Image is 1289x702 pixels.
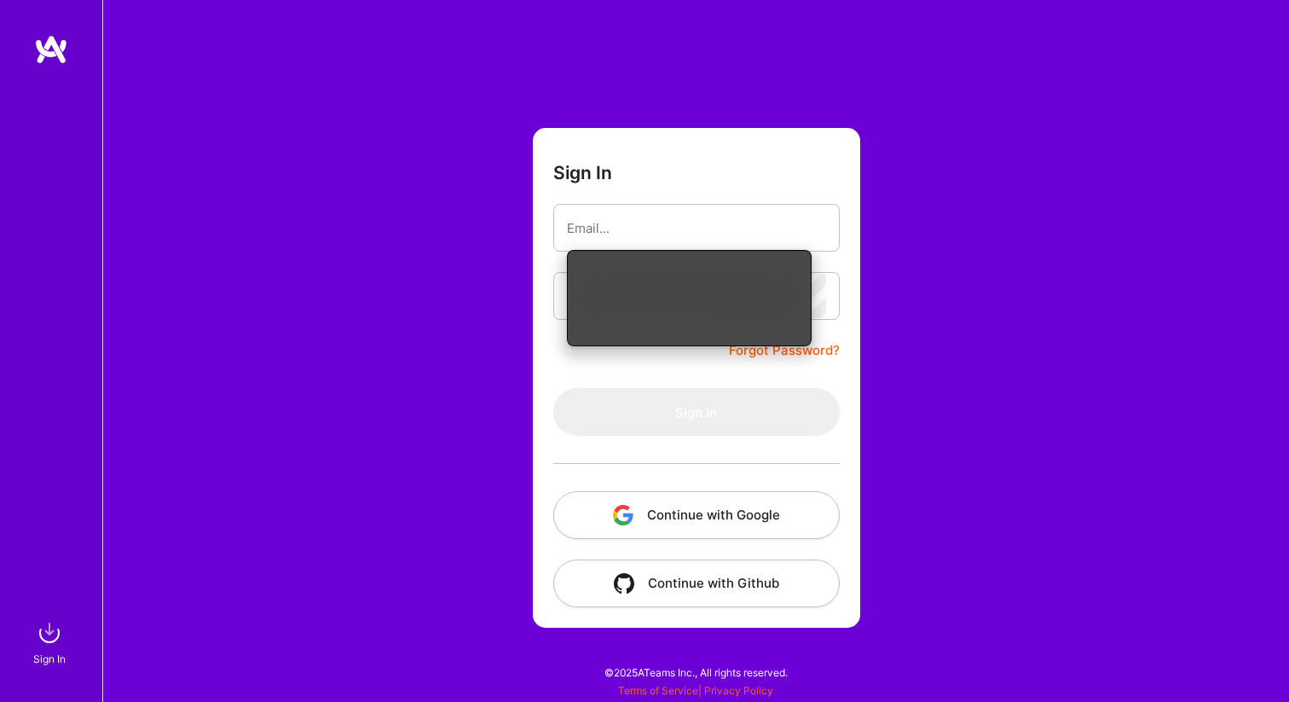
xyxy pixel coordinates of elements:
[36,616,66,668] a: sign inSign In
[34,34,68,65] img: logo
[102,651,1289,693] div: © 2025 ATeams Inc., All rights reserved.
[613,505,633,525] img: icon
[553,162,612,183] h3: Sign In
[33,650,66,668] div: Sign In
[567,206,826,250] input: Email...
[704,684,773,697] a: Privacy Policy
[553,491,840,539] button: Continue with Google
[618,684,773,697] span: |
[618,684,698,697] a: Terms of Service
[32,616,66,650] img: sign in
[729,340,840,361] a: Forgot Password?
[553,560,840,607] button: Continue with Github
[553,388,840,436] button: Sign In
[614,573,634,594] img: icon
